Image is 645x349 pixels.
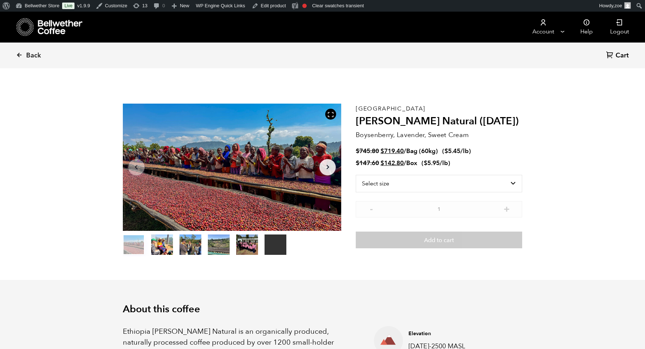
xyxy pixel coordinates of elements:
h2: [PERSON_NAME] Natural ([DATE]) [356,115,522,128]
span: / [404,147,406,155]
bdi: 142.80 [380,159,404,167]
bdi: 5.45 [444,147,460,155]
span: zoe [614,3,622,8]
button: + [502,205,511,212]
a: Help [572,12,601,43]
span: /lb [440,159,448,167]
a: Cart [606,51,630,61]
span: Box [406,159,417,167]
bdi: 719.40 [380,147,404,155]
button: - [367,205,376,212]
span: $ [356,159,359,167]
bdi: 5.95 [424,159,440,167]
a: Account [521,12,565,43]
span: $ [424,159,427,167]
a: Logout [601,12,638,43]
span: Back [26,51,41,60]
span: $ [380,147,384,155]
p: Boysenberry, Lavender, Sweet Cream [356,130,522,140]
div: Focus keyphrase not set [302,4,307,8]
span: ( ) [442,147,471,155]
video: Your browser does not support the video tag. [265,234,286,255]
span: /lb [460,147,469,155]
span: Bag (60kg) [406,147,438,155]
span: $ [444,147,448,155]
span: Cart [616,51,629,60]
span: $ [356,147,359,155]
h2: About this coffee [123,304,523,315]
span: / [404,159,406,167]
a: Live [62,3,74,9]
h4: Elevation [408,330,489,337]
span: $ [380,159,384,167]
bdi: 147.60 [356,159,379,167]
bdi: 745.80 [356,147,379,155]
span: ( ) [422,159,450,167]
button: Add to cart [356,232,522,248]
